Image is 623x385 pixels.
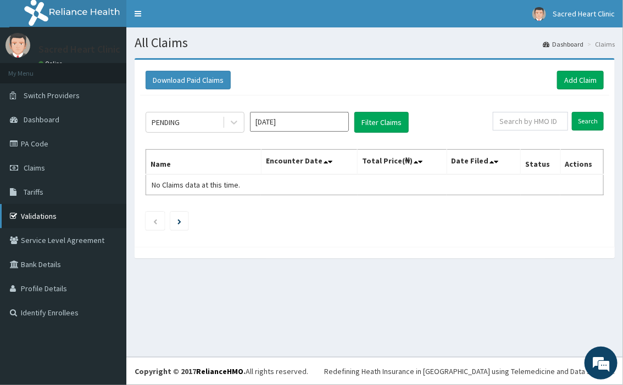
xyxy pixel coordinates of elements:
img: User Image [532,7,546,21]
span: Claims [24,163,45,173]
th: Date Filed [447,150,520,175]
span: No Claims data at this time. [152,180,240,190]
a: Add Claim [557,71,604,89]
footer: All rights reserved. [126,357,623,385]
strong: Copyright © 2017 . [135,366,246,376]
th: Actions [560,150,603,175]
a: Dashboard [543,39,583,49]
div: Redefining Heath Insurance in [GEOGRAPHIC_DATA] using Telemedicine and Data Science! [324,366,615,377]
span: Sacred Heart Clinic [553,9,615,19]
a: Next page [177,216,181,226]
a: Previous page [153,216,158,226]
th: Status [521,150,560,175]
button: Filter Claims [354,112,409,133]
p: Sacred Heart Clinic [38,44,120,54]
span: Tariffs [24,187,43,197]
th: Name [146,150,262,175]
span: Switch Providers [24,90,80,100]
input: Search by HMO ID [493,112,568,131]
li: Claims [585,39,615,49]
span: Dashboard [24,115,59,124]
img: User Image [5,33,30,58]
div: PENDING [152,117,180,128]
th: Encounter Date [261,150,357,175]
h1: All Claims [135,36,615,50]
input: Select Month and Year [250,112,349,132]
a: RelianceHMO [196,366,243,376]
button: Download Paid Claims [146,71,231,89]
a: Online [38,60,65,67]
input: Search [572,112,604,131]
th: Total Price(₦) [358,150,447,175]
